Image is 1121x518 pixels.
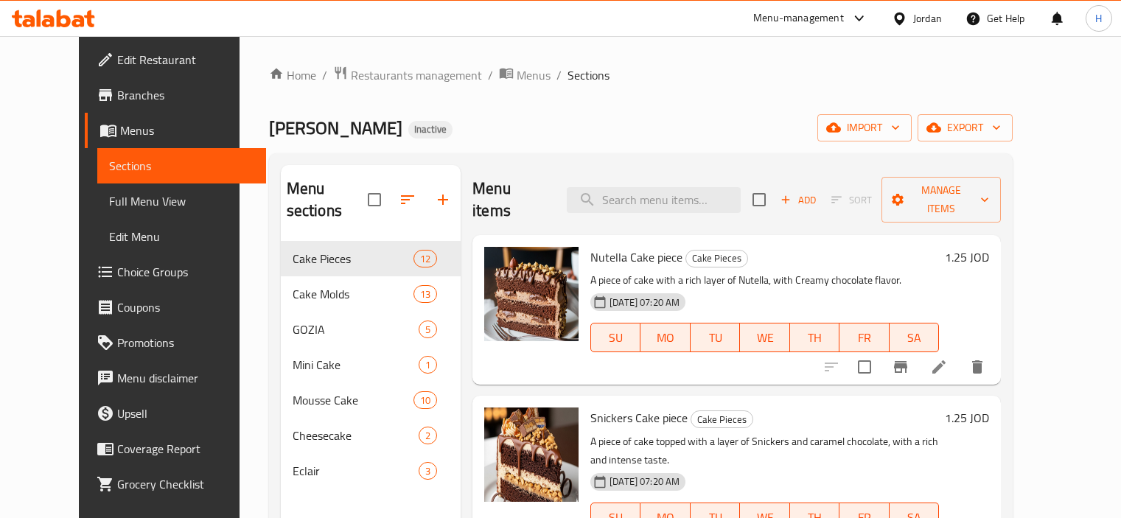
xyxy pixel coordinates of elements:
button: import [817,114,912,141]
button: WE [740,323,789,352]
span: Full Menu View [109,192,254,210]
p: A piece of cake topped with a layer of Snickers and caramel chocolate, with a rich and intense ta... [590,433,939,469]
span: import [829,119,900,137]
a: Menus [499,66,551,85]
img: Nutella Cake piece [484,247,579,341]
span: export [929,119,1001,137]
div: items [413,391,437,409]
a: Menu disclaimer [85,360,266,396]
h6: 1.25 JOD [945,247,989,267]
input: search [567,187,741,213]
nav: breadcrumb [269,66,1013,85]
span: MO [646,327,684,349]
span: Cheesecake [293,427,419,444]
button: Manage items [881,177,1001,223]
span: Eclair [293,462,419,480]
span: Coupons [117,298,254,316]
span: 2 [419,429,436,443]
div: Eclair3 [281,453,461,489]
span: FR [845,327,883,349]
a: Choice Groups [85,254,266,290]
span: Select all sections [359,184,390,215]
a: Full Menu View [97,183,266,219]
button: TU [691,323,740,352]
span: Inactive [408,123,453,136]
div: Mini Cake1 [281,347,461,382]
h2: Menu sections [287,178,368,222]
button: Add [775,189,822,211]
span: Mini Cake [293,356,419,374]
li: / [556,66,562,84]
span: Sections [568,66,610,84]
h6: 1.25 JOD [945,407,989,428]
a: Sections [97,148,266,183]
button: SA [890,323,939,352]
img: Snickers Cake piece [484,407,579,502]
span: [PERSON_NAME] [269,111,402,144]
span: Menus [517,66,551,84]
a: Edit Menu [97,219,266,254]
div: Mousse Cake10 [281,382,461,418]
button: TH [790,323,839,352]
div: items [419,321,437,338]
button: Branch-specific-item [883,349,918,385]
span: Cake Pieces [686,250,747,267]
button: export [918,114,1013,141]
a: Home [269,66,316,84]
span: Coverage Report [117,440,254,458]
div: GOZIA5 [281,312,461,347]
span: Menus [120,122,254,139]
button: MO [640,323,690,352]
li: / [322,66,327,84]
span: Add item [775,189,822,211]
div: Cheesecake2 [281,418,461,453]
span: Menu disclaimer [117,369,254,387]
span: [DATE] 07:20 AM [604,295,685,309]
span: Cake Pieces [691,411,752,428]
div: Inactive [408,121,453,139]
a: Upsell [85,396,266,431]
span: Add [778,192,818,209]
a: Grocery Checklist [85,466,266,502]
div: Cake Molds13 [281,276,461,312]
span: Sections [109,157,254,175]
span: SU [597,327,635,349]
a: Branches [85,77,266,113]
span: Select section first [822,189,881,211]
div: items [413,285,437,303]
a: Edit Restaurant [85,42,266,77]
a: Coupons [85,290,266,325]
span: GOZIA [293,321,419,338]
div: Menu-management [753,10,844,27]
div: items [419,356,437,374]
span: Cake Molds [293,285,413,303]
a: Edit menu item [930,358,948,376]
span: 12 [414,252,436,266]
span: Promotions [117,334,254,351]
p: A piece of cake with a rich layer of Nutella, with Creamy chocolate flavor. [590,271,939,290]
a: Promotions [85,325,266,360]
span: Snickers Cake piece [590,407,688,429]
span: Grocery Checklist [117,475,254,493]
span: Edit Menu [109,228,254,245]
div: Cake Pieces12 [281,241,461,276]
span: Sort sections [390,182,425,217]
nav: Menu sections [281,235,461,494]
span: TU [696,327,734,349]
button: SU [590,323,640,352]
span: H [1095,10,1102,27]
span: WE [746,327,783,349]
div: items [413,250,437,267]
span: Nutella Cake piece [590,246,682,268]
div: Cake Pieces [685,250,748,267]
h2: Menu items [472,178,549,222]
span: Cake Pieces [293,250,413,267]
span: Branches [117,86,254,104]
span: Select to update [849,351,880,382]
div: Jordan [913,10,942,27]
span: Upsell [117,405,254,422]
